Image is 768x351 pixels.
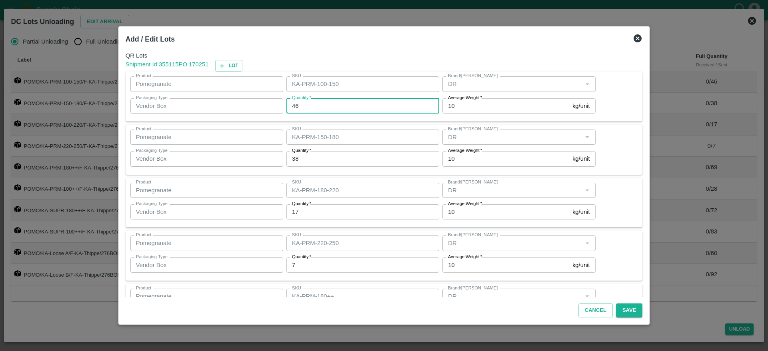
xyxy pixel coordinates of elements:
label: Product [136,73,151,79]
a: Shipment Id:355115PO 170251 [126,60,209,72]
button: Save [616,303,642,317]
label: Average Weight [448,148,482,154]
label: Brand/[PERSON_NAME] [448,73,498,79]
input: Create Brand/Marka [445,79,580,89]
label: Average Weight [448,201,482,207]
label: Quantity [292,95,311,101]
label: Brand/[PERSON_NAME] [448,285,498,291]
label: Average Weight [448,95,482,101]
button: Cancel [578,303,613,317]
label: Packaging Type [136,201,168,207]
label: Product [136,285,151,291]
span: QR Lots [126,51,643,60]
label: Packaging Type [136,95,168,101]
label: Packaging Type [136,148,168,154]
input: Create Brand/Marka [445,132,580,142]
p: kg/unit [572,261,590,269]
p: kg/unit [572,154,590,163]
label: Quantity [292,201,311,207]
button: Lot [215,60,242,72]
input: Create Brand/Marka [445,238,580,248]
label: Packaging Type [136,254,168,260]
p: kg/unit [572,102,590,110]
label: SKU [292,285,301,291]
label: SKU [292,126,301,132]
label: Product [136,126,151,132]
label: Quantity [292,254,311,260]
label: Average Weight [448,254,482,260]
b: Add / Edit Lots [126,35,175,43]
p: kg/unit [572,207,590,216]
label: SKU [292,73,301,79]
label: Quantity [292,148,311,154]
label: SKU [292,232,301,238]
label: SKU [292,179,301,185]
input: Create Brand/Marka [445,291,580,301]
label: Brand/[PERSON_NAME] [448,126,498,132]
label: Brand/[PERSON_NAME] [448,232,498,238]
label: Brand/[PERSON_NAME] [448,179,498,185]
label: Product [136,179,151,185]
label: Product [136,232,151,238]
input: Create Brand/Marka [445,185,580,195]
